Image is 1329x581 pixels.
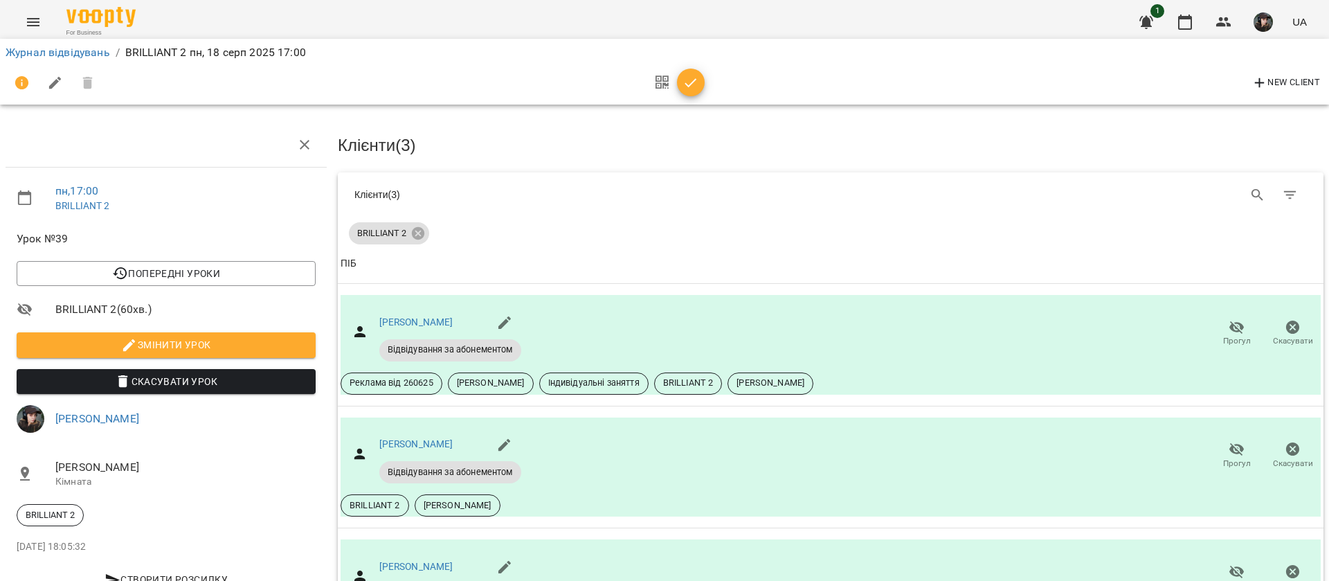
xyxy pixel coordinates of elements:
[1150,4,1164,18] span: 1
[338,172,1323,217] div: Table Toolbar
[55,184,98,197] a: пн , 17:00
[728,377,813,389] span: [PERSON_NAME]
[341,256,1321,272] span: ПІБ
[1241,179,1274,212] button: Search
[1265,436,1321,475] button: Скасувати
[17,332,316,357] button: Змінити урок
[55,412,139,425] a: [PERSON_NAME]
[349,227,415,240] span: BRILLIANT 2
[1287,9,1312,35] button: UA
[354,188,820,202] div: Клієнти ( 3 )
[1265,314,1321,353] button: Скасувати
[55,475,316,489] p: Кімната
[17,261,316,286] button: Попередні уроки
[1254,12,1273,32] img: 263e74ab04eeb3646fb982e871862100.jpg
[415,499,500,512] span: [PERSON_NAME]
[1223,335,1251,347] span: Прогул
[379,466,521,479] span: Відвідування за абонементом
[6,46,110,59] a: Журнал відвідувань
[55,301,316,318] span: BRILLIANT 2 ( 60 хв. )
[1209,436,1265,475] button: Прогул
[379,438,453,449] a: [PERSON_NAME]
[341,256,356,272] div: Sort
[379,343,521,356] span: Відвідування за абонементом
[17,509,83,521] span: BRILLIANT 2
[1273,335,1313,347] span: Скасувати
[55,200,110,211] a: BRILLIANT 2
[66,28,136,37] span: For Business
[17,6,50,39] button: Menu
[1248,72,1323,94] button: New Client
[449,377,533,389] span: [PERSON_NAME]
[17,540,316,554] p: [DATE] 18:05:32
[338,136,1323,154] h3: Клієнти ( 3 )
[1274,179,1307,212] button: Фільтр
[341,377,442,389] span: Реклама від 260625
[1292,15,1307,29] span: UA
[379,561,453,572] a: [PERSON_NAME]
[540,377,648,389] span: Індивідуальні заняття
[17,369,316,394] button: Скасувати Урок
[341,499,408,512] span: BRILLIANT 2
[125,44,306,61] p: BRILLIANT 2 пн, 18 серп 2025 17:00
[1251,75,1320,91] span: New Client
[349,222,429,244] div: BRILLIANT 2
[1223,458,1251,470] span: Прогул
[341,256,356,272] div: ПІБ
[17,504,84,526] div: BRILLIANT 2
[17,231,316,247] span: Урок №39
[1209,314,1265,353] button: Прогул
[66,7,136,27] img: Voopty Logo
[655,377,722,389] span: BRILLIANT 2
[1273,458,1313,470] span: Скасувати
[55,459,316,476] span: [PERSON_NAME]
[28,337,305,353] span: Змінити урок
[17,405,44,433] img: 263e74ab04eeb3646fb982e871862100.jpg
[6,44,1323,61] nav: breadcrumb
[28,265,305,282] span: Попередні уроки
[379,316,453,328] a: [PERSON_NAME]
[116,44,120,61] li: /
[28,373,305,390] span: Скасувати Урок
